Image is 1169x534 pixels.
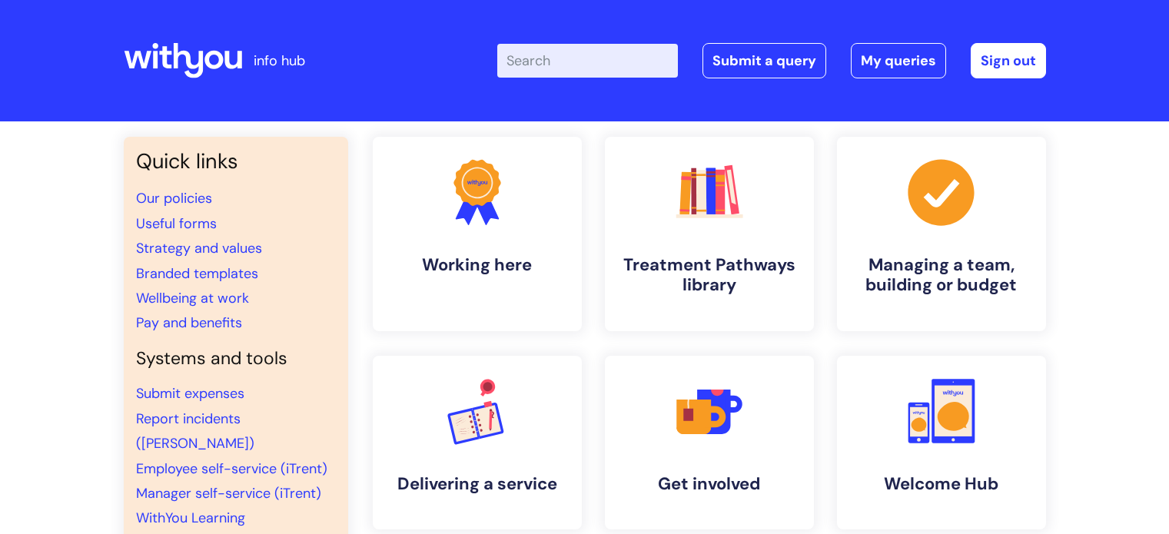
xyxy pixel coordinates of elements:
a: Submit a query [702,43,826,78]
a: Managing a team, building or budget [837,137,1046,331]
a: Employee self-service (iTrent) [136,459,327,478]
h4: Delivering a service [385,474,570,494]
h4: Get involved [617,474,802,494]
a: Sign out [971,43,1046,78]
a: Get involved [605,356,814,529]
a: Our policies [136,189,212,207]
h4: Managing a team, building or budget [849,255,1034,296]
h4: Welcome Hub [849,474,1034,494]
a: Delivering a service [373,356,582,529]
h4: Treatment Pathways library [617,255,802,296]
a: Manager self-service (iTrent) [136,484,321,502]
a: Welcome Hub [837,356,1046,529]
a: WithYou Learning [136,509,245,527]
h4: Systems and tools [136,348,336,370]
a: Pay and benefits [136,313,242,332]
h3: Quick links [136,149,336,174]
a: Report incidents ([PERSON_NAME]) [136,410,254,453]
a: Useful forms [136,214,217,233]
a: Submit expenses [136,384,244,403]
h4: Working here [385,255,570,275]
div: | - [497,43,1046,78]
a: Strategy and values [136,239,262,257]
a: Treatment Pathways library [605,137,814,331]
a: Working here [373,137,582,331]
a: Wellbeing at work [136,289,249,307]
a: My queries [851,43,946,78]
a: Branded templates [136,264,258,283]
input: Search [497,44,678,78]
p: info hub [254,48,305,73]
